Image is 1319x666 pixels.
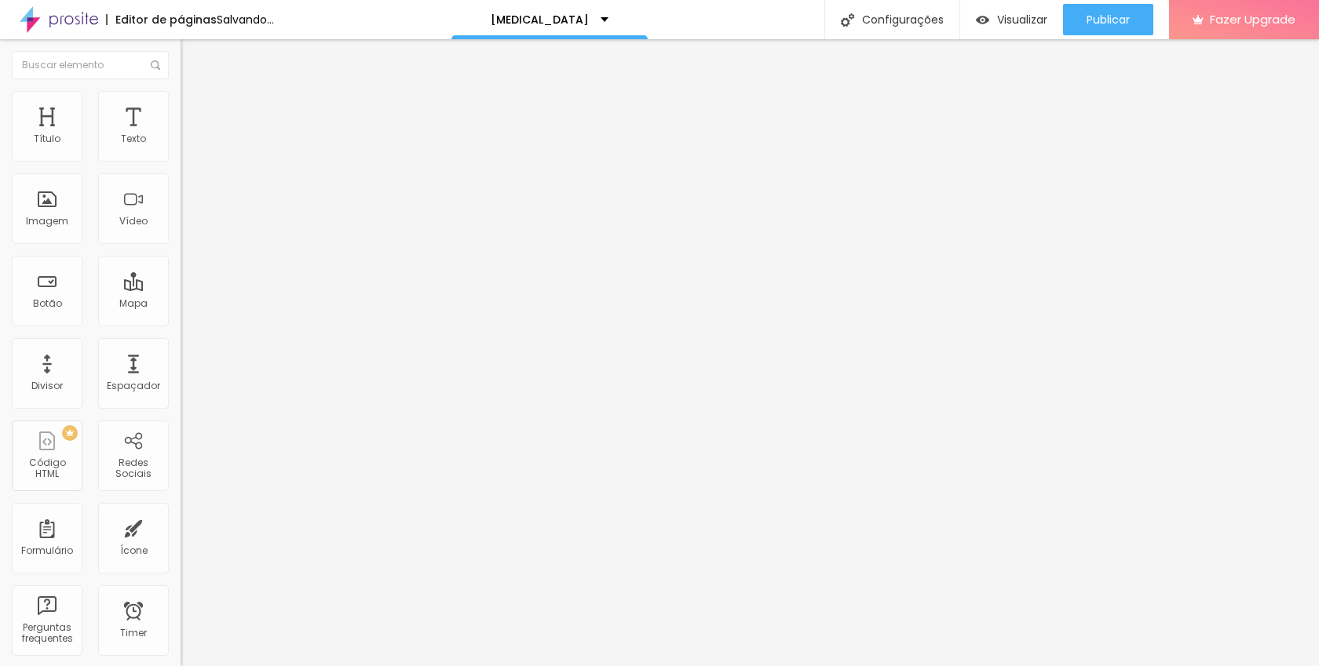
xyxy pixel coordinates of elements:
div: Divisor [31,380,63,391]
div: Texto [121,133,146,144]
div: Redes Sociais [102,457,164,480]
div: Mapa [119,298,148,309]
div: Formulário [21,545,73,556]
p: [MEDICAL_DATA] [491,14,589,25]
input: Buscar elemento [12,51,169,79]
div: Ícone [120,545,148,556]
div: Vídeo [119,216,148,227]
img: Icone [151,60,160,70]
span: Publicar [1087,13,1130,26]
div: Salvando... [217,14,274,25]
button: Publicar [1063,4,1153,35]
iframe: Editor [181,39,1319,666]
span: Visualizar [997,13,1047,26]
img: view-1.svg [976,13,989,27]
div: Título [34,133,60,144]
img: Icone [841,13,854,27]
div: Espaçador [107,380,160,391]
div: Perguntas frequentes [16,622,78,645]
div: Botão [33,298,62,309]
div: Timer [120,628,147,639]
span: Fazer Upgrade [1210,13,1295,26]
div: Editor de páginas [106,14,217,25]
div: Código HTML [16,457,78,480]
div: Imagem [26,216,68,227]
button: Visualizar [960,4,1063,35]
